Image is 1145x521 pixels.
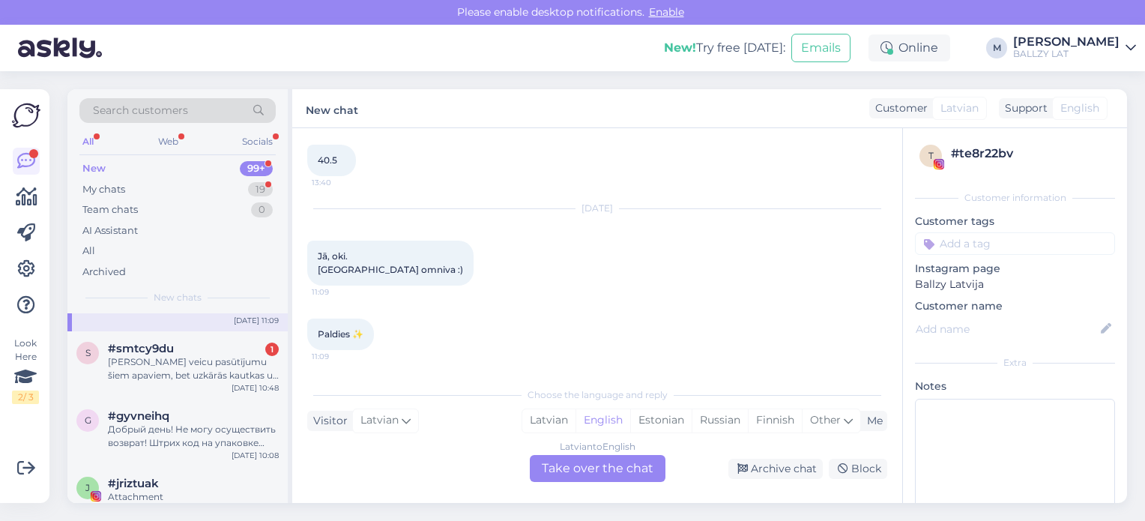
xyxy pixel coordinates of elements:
div: Visitor [307,413,348,429]
div: 99+ [240,161,273,176]
div: Socials [239,132,276,151]
div: BALLZY LAT [1013,48,1120,60]
div: Archive chat [728,459,823,479]
input: Add name [916,321,1098,337]
label: New chat [306,98,358,118]
span: g [85,415,91,426]
span: #gyvneihq [108,409,169,423]
span: s [85,347,91,358]
p: Ballzy Latvija [915,277,1115,292]
div: Online [868,34,950,61]
div: Estonian [630,409,692,432]
div: Look Here [12,337,39,404]
div: [DATE] [307,202,887,215]
div: All [82,244,95,259]
a: [PERSON_NAME]BALLZY LAT [1013,36,1136,60]
span: #smtcy9du [108,342,174,355]
span: 40.5 [318,154,337,166]
div: All [79,132,97,151]
div: M [986,37,1007,58]
div: Team chats [82,202,138,217]
span: Latvian [360,412,399,429]
div: Archived [82,265,126,280]
img: Askly Logo [12,101,40,130]
span: #jriztuak [108,477,159,490]
span: English [1060,100,1099,116]
span: Enable [644,5,689,19]
input: Add a tag [915,232,1115,255]
div: Attachment [108,490,279,504]
span: 13:40 [312,177,368,188]
button: Emails [791,34,851,62]
div: 19 [248,182,273,197]
span: New chats [154,291,202,304]
div: [PERSON_NAME] [1013,36,1120,48]
div: New [82,161,106,176]
div: # te8r22bv [951,145,1111,163]
span: t [928,150,934,161]
div: AI Assistant [82,223,138,238]
div: My chats [82,182,125,197]
div: Extra [915,356,1115,370]
div: Me [861,413,883,429]
div: 0 [251,202,273,217]
p: Customer name [915,298,1115,314]
div: Customer information [915,191,1115,205]
div: [PERSON_NAME] veicu pasūtījumu šiem apaviem, bet uzkārās kautkas un vairs viņas nerāda kā pieejam... [108,355,279,382]
div: 2 / 3 [12,391,39,404]
div: Take over the chat [530,455,665,482]
span: 11:09 [312,351,368,362]
span: j [85,482,90,493]
div: [DATE] 10:48 [232,382,279,394]
p: Customer tags [915,214,1115,229]
div: Добрый день! Не могу осуществить возврат! Штрих код на упаковке 00364300487160221313 . Как я долж... [108,423,279,450]
span: Other [810,413,841,427]
div: Customer [869,100,928,116]
div: Try free [DATE]: [664,39,785,57]
span: Search customers [93,103,188,118]
div: Choose the language and reply [307,388,887,402]
span: 11:09 [312,286,368,298]
div: Russian [692,409,748,432]
div: [DATE] 10:08 [232,450,279,461]
p: Notes [915,379,1115,394]
span: Paldies ✨ [318,328,363,340]
div: Support [999,100,1048,116]
span: Latvian [940,100,979,116]
b: New! [664,40,696,55]
span: Jā, oki. [GEOGRAPHIC_DATA] omniva :) [318,250,463,275]
div: [DATE] 11:09 [234,315,279,326]
div: Latvian [522,409,575,432]
p: Instagram page [915,261,1115,277]
div: Web [155,132,181,151]
div: 1 [265,343,279,356]
div: English [575,409,630,432]
div: Finnish [748,409,802,432]
div: Block [829,459,887,479]
div: Latvian to English [560,440,635,454]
